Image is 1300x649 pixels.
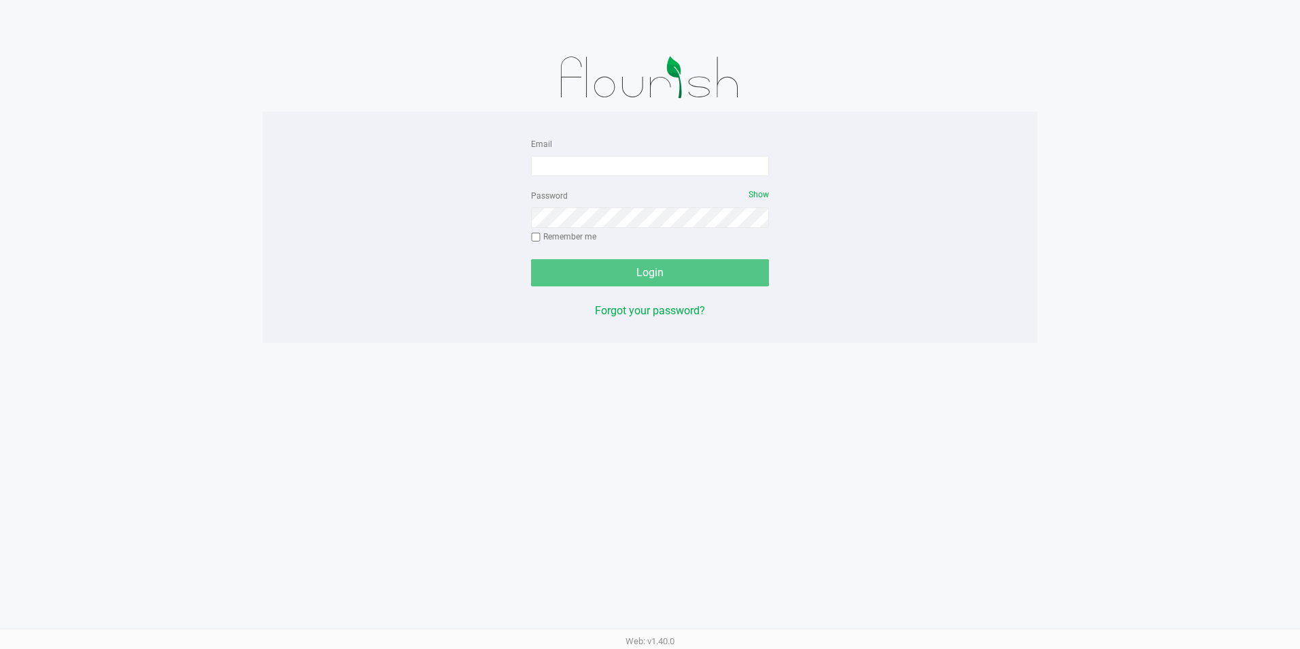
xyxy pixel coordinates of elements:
[749,190,769,199] span: Show
[626,636,674,646] span: Web: v1.40.0
[531,190,568,202] label: Password
[595,303,705,319] button: Forgot your password?
[531,233,541,242] input: Remember me
[531,138,552,150] label: Email
[531,231,596,243] label: Remember me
